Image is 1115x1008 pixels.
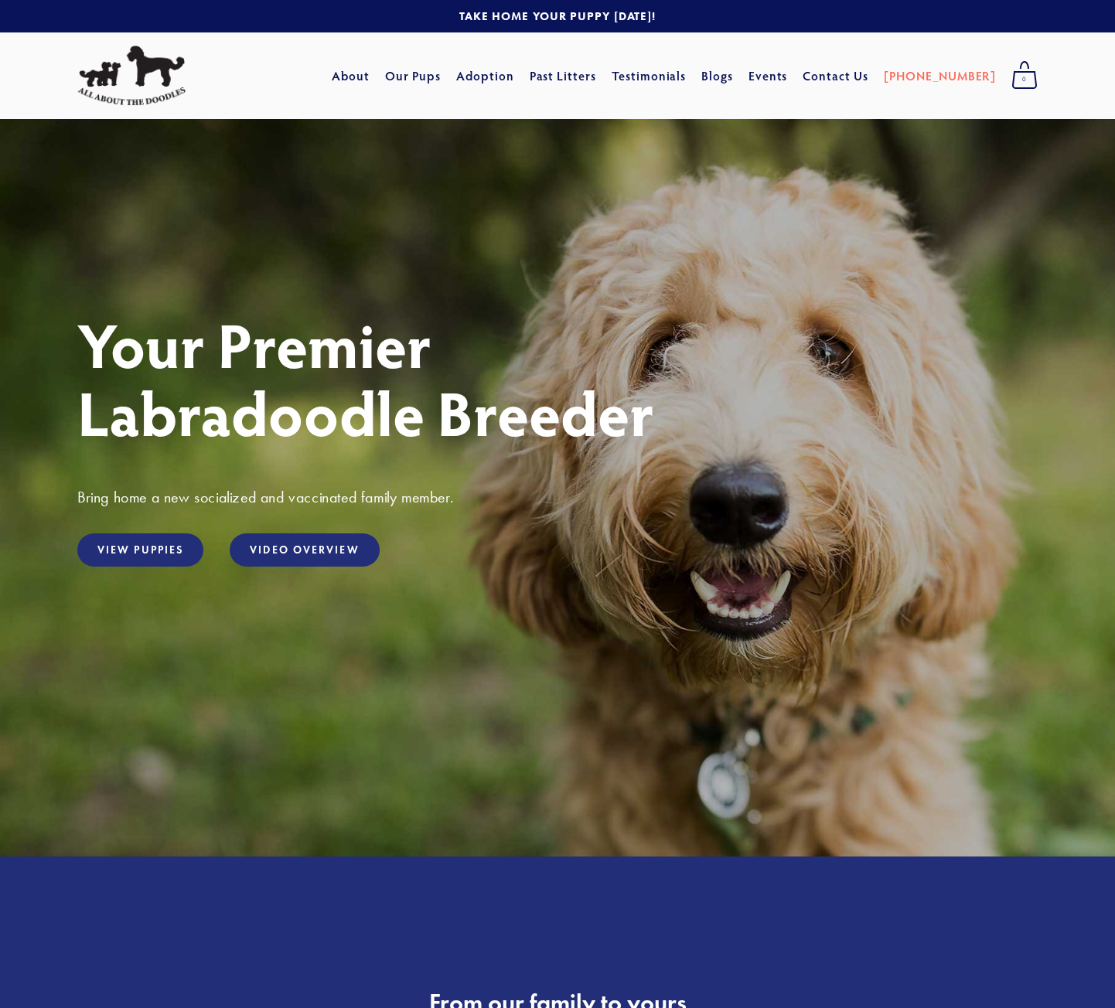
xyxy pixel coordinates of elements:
[77,310,1038,446] h1: Your Premier Labradoodle Breeder
[701,62,733,90] a: Blogs
[230,533,379,567] a: Video Overview
[884,62,996,90] a: [PHONE_NUMBER]
[77,533,203,567] a: View Puppies
[748,62,788,90] a: Events
[385,62,442,90] a: Our Pups
[77,46,186,106] img: All About The Doodles
[612,62,687,90] a: Testimonials
[530,67,597,83] a: Past Litters
[332,62,370,90] a: About
[803,62,868,90] a: Contact Us
[456,62,514,90] a: Adoption
[1011,70,1038,90] span: 0
[1004,56,1045,95] a: 0 items in cart
[77,487,1038,507] h3: Bring home a new socialized and vaccinated family member.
